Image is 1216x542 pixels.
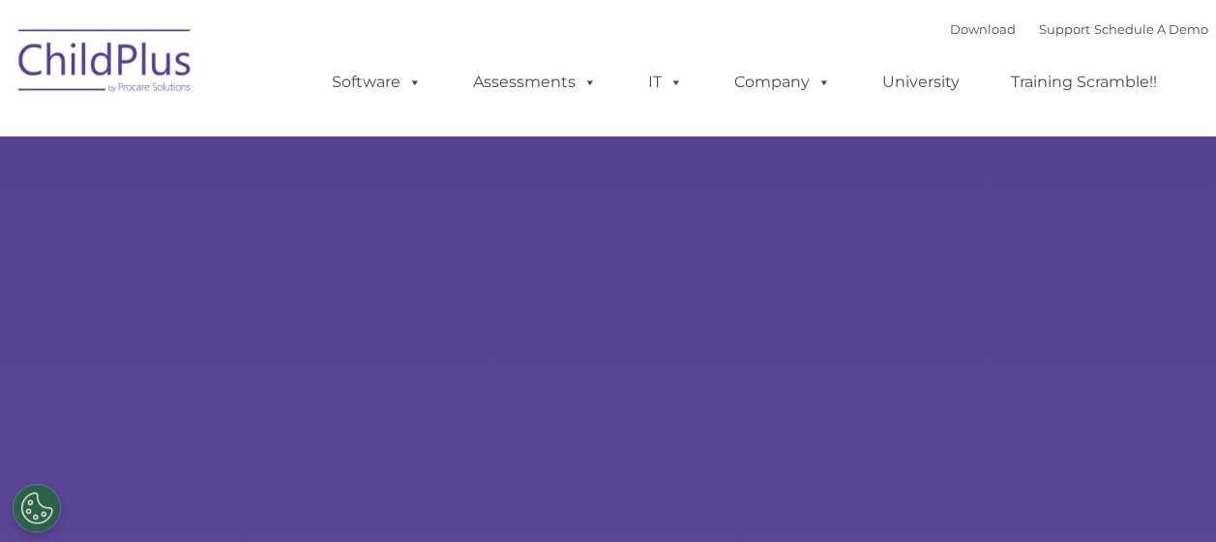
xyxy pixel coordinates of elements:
a: Company [715,63,850,102]
a: Support [1039,21,1090,37]
a: Assessments [454,63,616,102]
a: IT [629,63,702,102]
button: Cookies Settings [13,484,61,532]
img: ChildPlus by Procare Solutions [9,15,202,112]
font: | [950,21,1208,37]
a: Schedule A Demo [1094,21,1208,37]
a: Training Scramble!! [992,63,1176,102]
a: Software [312,63,441,102]
a: Download [950,21,1016,37]
a: University [863,63,979,102]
